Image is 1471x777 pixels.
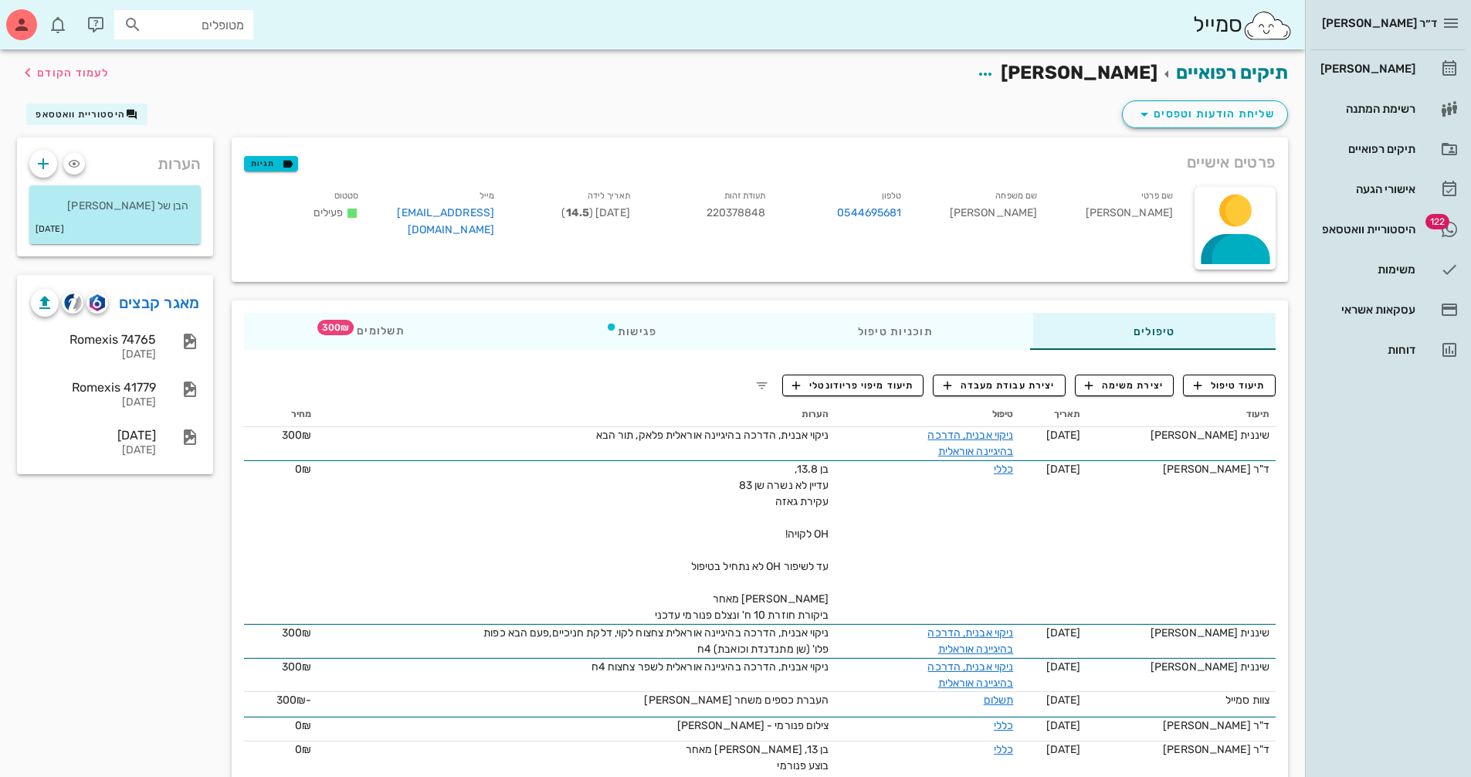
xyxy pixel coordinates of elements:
a: כללי [994,463,1013,476]
a: כללי [994,719,1013,732]
span: יצירת עבודת מעבדה [944,378,1055,392]
strong: 14.5 [566,206,589,219]
span: [DATE] [1046,429,1081,442]
span: 0₪ [295,743,311,756]
a: תיקים רפואיים [1311,131,1465,168]
th: טיפול [835,402,1020,427]
span: היסטוריית וואטסאפ [36,109,125,120]
span: תג [317,320,354,335]
div: צוות סמייל [1093,692,1269,708]
span: [DATE] [1046,694,1081,707]
span: 220378848 [707,206,766,219]
div: עסקאות אשראי [1317,304,1415,316]
span: [DATE] [1046,463,1081,476]
a: אישורי הגעה [1311,171,1465,208]
span: לעמוד הקודם [37,66,109,80]
button: שליחת הודעות וטפסים [1122,100,1288,128]
div: היסטוריית וואטסאפ [1317,223,1415,236]
div: [PERSON_NAME] [913,184,1049,248]
div: טיפולים [1033,313,1276,350]
button: יצירת משימה [1075,375,1174,396]
button: cliniview logo [62,292,83,314]
a: 0544695681 [837,205,901,222]
small: מייל [480,191,494,201]
a: משימות [1311,251,1465,288]
small: סטטוס [334,191,359,201]
a: [PERSON_NAME] [1311,50,1465,87]
div: ד"ר [PERSON_NAME] [1093,461,1269,477]
span: ניקוי אבנית, הדרכה בהיגיינה אוראלית פלאק, תור הבא [596,429,829,442]
div: שיננית [PERSON_NAME] [1093,659,1269,675]
div: אישורי הגעה [1317,183,1415,195]
span: תיעוד טיפול [1194,378,1266,392]
div: הערות [17,137,213,182]
div: פגישות [505,313,758,350]
div: רשימת המתנה [1317,103,1415,115]
span: תג [1425,214,1449,229]
span: [DATE] [1046,719,1081,732]
small: טלפון [882,191,902,201]
button: תיעוד מיפוי פריודונטלי [782,375,924,396]
span: העברת כספים משחר [PERSON_NAME] [644,694,829,707]
span: [PERSON_NAME] [1001,62,1157,83]
img: cliniview logo [64,293,82,311]
a: תגהיסטוריית וואטסאפ [1311,211,1465,248]
div: סמייל [1193,8,1293,42]
span: תשלומים [344,326,405,337]
div: ד"ר [PERSON_NAME] [1093,741,1269,758]
div: שיננית [PERSON_NAME] [1093,427,1269,443]
span: פעילים [314,206,344,219]
small: שם פרטי [1141,191,1173,201]
div: [DATE] [31,348,156,361]
span: ניקוי אבנית, הדרכה בהיגיינה אוראלית לשפר צחצוח 4ח [591,660,829,674]
a: רשימת המתנה [1311,90,1465,127]
span: 300₪ [282,429,311,442]
th: מחיר [244,402,317,427]
div: Romexis 74765 [31,332,156,347]
div: תיקים רפואיים [1317,143,1415,155]
div: ד"ר [PERSON_NAME] [1093,718,1269,734]
span: ד״ר [PERSON_NAME] [1322,16,1437,30]
span: פרטים אישיים [1187,150,1276,175]
button: לעמוד הקודם [19,59,109,87]
div: שיננית [PERSON_NAME] [1093,625,1269,641]
small: [DATE] [36,221,64,238]
span: [DATE] [1046,660,1081,674]
button: היסטוריית וואטסאפ [26,103,147,125]
div: דוחות [1317,344,1415,356]
span: תג [46,12,55,22]
button: תגיות [244,156,298,171]
span: שליחת הודעות וטפסים [1135,105,1275,124]
a: ניקוי אבנית, הדרכה בהיגיינה אוראלית [927,660,1013,690]
span: צילום פנורמי - [PERSON_NAME] [677,719,829,732]
span: [DATE] [1046,743,1081,756]
div: [PERSON_NAME] [1049,184,1185,248]
span: תגיות [251,157,291,171]
a: מאגר קבצים [119,290,200,315]
span: 300₪ [282,660,311,674]
a: ניקוי אבנית, הדרכה בהיגיינה אוראלית [927,626,1013,656]
div: [DATE] [31,444,156,457]
div: משימות [1317,263,1415,276]
span: [DATE] [1046,626,1081,640]
a: דוחות [1311,331,1465,368]
div: [PERSON_NAME] [1317,63,1415,75]
small: שם משפחה [995,191,1037,201]
img: romexis logo [90,294,104,311]
span: 300₪ [282,626,311,640]
div: [DATE] [31,396,156,409]
span: 0₪ [295,719,311,732]
a: כללי [994,743,1013,756]
small: תאריך לידה [588,191,630,201]
button: יצירת עבודת מעבדה [933,375,1065,396]
p: הבן של [PERSON_NAME] [42,198,188,215]
span: [DATE] ( ) [561,206,629,219]
span: יצירת משימה [1085,378,1164,392]
span: 0₪ [295,463,311,476]
th: תיעוד [1086,402,1276,427]
a: ניקוי אבנית, הדרכה בהיגיינה אוראלית [927,429,1013,458]
small: תעודת זהות [724,191,766,201]
span: תיעוד מיפוי פריודונטלי [792,378,913,392]
div: [DATE] [31,428,156,443]
button: romexis logo [86,292,108,314]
